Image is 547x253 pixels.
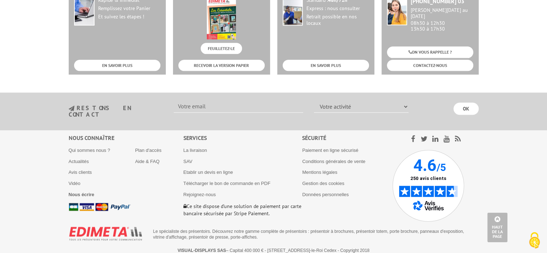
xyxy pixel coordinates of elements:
div: Retrait possible en nos locaux [306,14,369,27]
div: Services [183,134,302,142]
div: [PERSON_NAME][DATE] au [DATE] [411,7,473,19]
a: Vidéo [69,181,81,186]
div: Express : nous consulter [306,5,369,12]
a: Actualités [69,159,89,164]
a: Qui sommes nous ? [69,148,110,153]
a: RECEVOIR LA VERSION PAPIER [178,60,265,71]
p: Ce site dispose d’une solution de paiement par carte bancaire sécurisée par Stripe Paiement. [183,203,302,217]
button: Cookies (fenêtre modale) [522,229,547,253]
a: ON VOUS RAPPELLE ? [387,46,473,58]
a: Etablir un devis en ligne [183,170,233,175]
div: 08h30 à 12h30 13h30 à 17h30 [411,7,473,32]
a: Plan d'accès [135,148,161,153]
a: Gestion des cookies [302,181,344,186]
div: Remplissez votre Panier [98,5,160,12]
a: Haut de la page [487,213,507,242]
a: CONTACTEZ-NOUS [387,60,473,71]
a: Paiement en ligne sécurisé [302,148,358,153]
a: Données personnelles [302,192,348,197]
input: OK [453,103,479,115]
img: newsletter.jpg [69,105,74,112]
p: Le spécialiste des présentoirs. Découvrez notre gamme complète de présentoirs : présentoir à broc... [153,229,473,240]
a: SAV [183,159,192,164]
div: Et suivez les étapes ! [98,14,160,20]
a: EN SAVOIR PLUS [74,60,160,71]
h3: restons en contact [69,105,163,118]
strong: VISUAL-DISPLAYS SAS [178,248,226,253]
a: EN SAVOIR PLUS [283,60,369,71]
img: Cookies (fenêtre modale) [525,231,543,249]
a: Aide & FAQ [135,159,160,164]
a: La livraison [183,148,207,153]
input: Votre email [174,100,303,113]
a: Télécharger le bon de commande en PDF [183,181,270,186]
a: Avis clients [69,170,92,175]
a: Rejoignez-nous [183,192,216,197]
a: Conditions générales de vente [302,159,365,164]
div: Sécurité [302,134,392,142]
img: Avis Vérifiés - 4.6 sur 5 - 250 avis clients [392,150,464,222]
a: Nous écrire [69,192,95,197]
p: – Capital 400 000 € - [STREET_ADDRESS]-le-Roi Cedex - Copyright 2018 [75,248,472,253]
div: Nous connaître [69,134,183,142]
a: FEUILLETEZ-LE [201,43,242,54]
a: Mentions légales [302,170,337,175]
